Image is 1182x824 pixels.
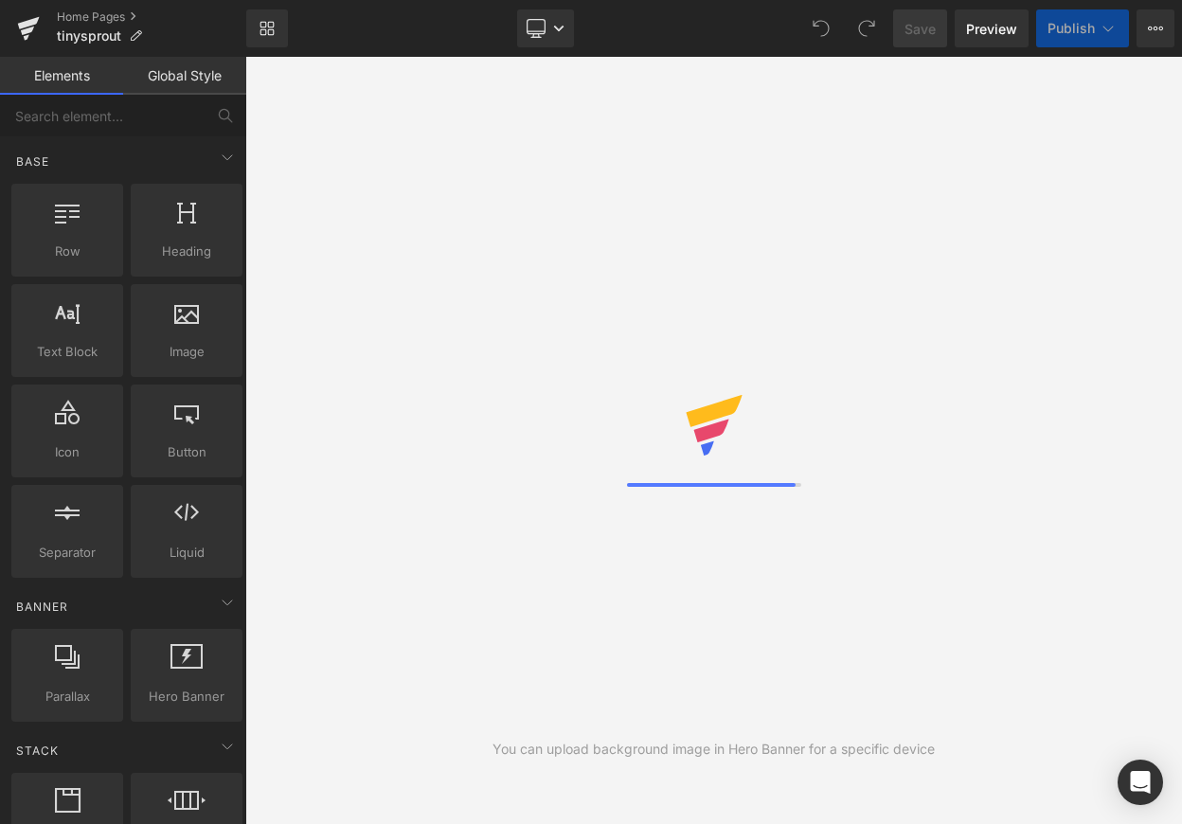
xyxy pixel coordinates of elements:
[57,9,246,25] a: Home Pages
[492,739,935,760] div: You can upload background image in Hero Banner for a specific device
[904,19,936,39] span: Save
[57,28,121,44] span: tinysprout
[1137,9,1174,47] button: More
[136,543,237,563] span: Liquid
[1036,9,1129,47] button: Publish
[848,9,886,47] button: Redo
[802,9,840,47] button: Undo
[1048,21,1095,36] span: Publish
[17,543,117,563] span: Separator
[14,152,51,170] span: Base
[17,242,117,261] span: Row
[136,442,237,462] span: Button
[123,57,246,95] a: Global Style
[17,342,117,362] span: Text Block
[136,242,237,261] span: Heading
[136,687,237,707] span: Hero Banner
[14,598,70,616] span: Banner
[17,687,117,707] span: Parallax
[1118,760,1163,805] div: Open Intercom Messenger
[14,742,61,760] span: Stack
[966,19,1017,39] span: Preview
[17,442,117,462] span: Icon
[246,9,288,47] a: New Library
[136,342,237,362] span: Image
[955,9,1029,47] a: Preview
